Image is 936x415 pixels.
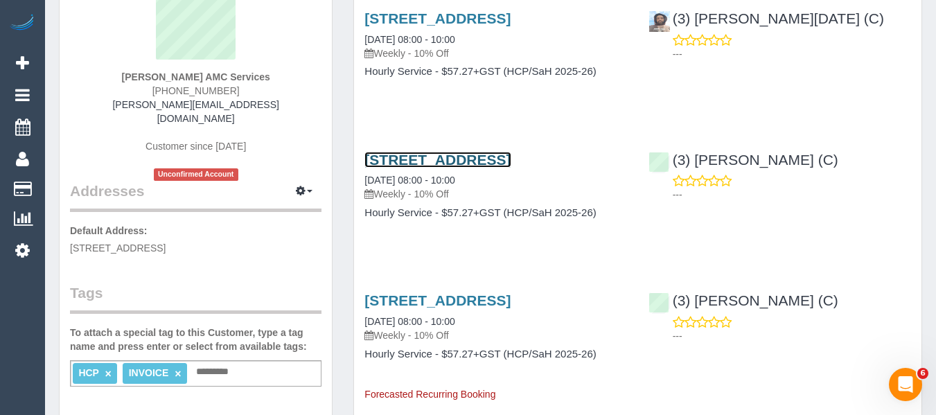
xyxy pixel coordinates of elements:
[78,367,98,378] span: HCP
[364,152,511,168] a: [STREET_ADDRESS]
[8,14,36,33] img: Automaid Logo
[648,10,884,26] a: (3) [PERSON_NAME][DATE] (C)
[129,367,169,378] span: INVOICE
[364,328,627,342] p: Weekly - 10% Off
[70,242,166,254] span: [STREET_ADDRESS]
[70,326,321,353] label: To attach a special tag to this Customer, type a tag name and press enter or select from availabl...
[122,71,270,82] strong: [PERSON_NAME] AMC Services
[364,34,454,45] a: [DATE] 08:00 - 10:00
[70,283,321,314] legend: Tags
[673,188,911,202] p: ---
[364,46,627,60] p: Weekly - 10% Off
[673,329,911,343] p: ---
[364,10,511,26] a: [STREET_ADDRESS]
[154,168,238,180] span: Unconfirmed Account
[648,292,838,308] a: (3) [PERSON_NAME] (C)
[112,99,279,124] a: [PERSON_NAME][EMAIL_ADDRESS][DOMAIN_NAME]
[70,224,148,238] label: Default Address:
[364,348,627,360] h4: Hourly Service - $57.27+GST (HCP/SaH 2025-26)
[364,207,627,219] h4: Hourly Service - $57.27+GST (HCP/SaH 2025-26)
[175,368,181,380] a: ×
[649,11,670,32] img: (3) Antony Silvester (C)
[917,368,928,379] span: 6
[364,175,454,186] a: [DATE] 08:00 - 10:00
[145,141,246,152] span: Customer since [DATE]
[648,152,838,168] a: (3) [PERSON_NAME] (C)
[364,389,495,400] span: Forecasted Recurring Booking
[152,85,240,96] span: [PHONE_NUMBER]
[364,187,627,201] p: Weekly - 10% Off
[364,292,511,308] a: [STREET_ADDRESS]
[889,368,922,401] iframe: Intercom live chat
[105,368,112,380] a: ×
[364,316,454,327] a: [DATE] 08:00 - 10:00
[364,66,627,78] h4: Hourly Service - $57.27+GST (HCP/SaH 2025-26)
[673,47,911,61] p: ---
